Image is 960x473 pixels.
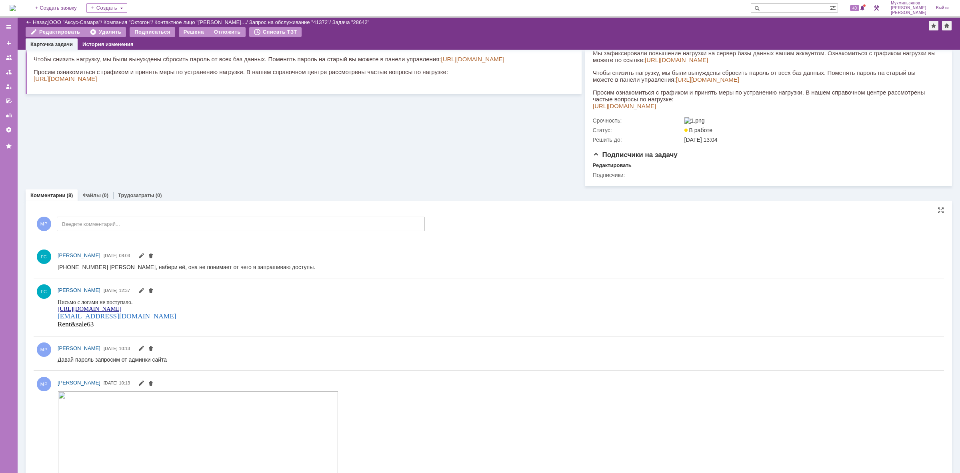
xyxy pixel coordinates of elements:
[10,5,16,11] img: logo
[929,21,938,30] div: Добавить в избранное
[83,125,146,132] a: [URL][DOMAIN_NAME]
[396,99,460,106] a: [URL][DOMAIN_NAME]
[684,127,712,133] span: В работе
[2,51,15,64] a: Заявки на командах
[119,253,130,258] span: 08:03
[49,19,104,25] div: /
[593,151,678,159] span: Подписчики на задачу
[684,117,705,124] img: 1.png
[148,254,154,260] span: Удалить
[37,217,51,231] span: МР
[684,137,718,143] span: [DATE] 13:04
[942,21,952,30] div: Сделать домашней страницей
[118,192,154,198] a: Трудозатраты
[138,254,144,260] span: Редактировать
[938,207,944,213] div: На всю страницу
[10,5,16,11] a: Перейти на домашнюю страницу
[82,192,101,198] a: Файлы
[148,381,154,387] span: Удалить
[593,127,683,133] div: Статус:
[58,252,100,260] a: [PERSON_NAME]
[138,346,144,352] span: Редактировать
[86,3,127,13] div: Создать
[33,19,48,25] a: Назад
[119,346,130,351] span: 10:13
[104,19,154,25] div: /
[593,117,683,124] div: Срочность:
[58,379,100,387] a: [PERSON_NAME]
[148,346,154,352] span: Удалить
[593,162,632,169] div: Редактировать
[138,288,144,295] span: Редактировать
[104,380,118,385] span: [DATE]
[138,381,144,387] span: Редактировать
[148,288,154,295] span: Удалить
[154,19,249,25] div: /
[332,19,370,25] div: Задача "28642"
[249,19,330,25] a: Запрос на обслуживание "41372"
[30,192,66,198] a: Комментарии
[104,253,118,258] span: [DATE]
[58,286,100,294] a: [PERSON_NAME]
[850,5,859,11] span: 40
[130,0,218,6] a: [EMAIL_ADDRESS][DOMAIN_NAME]
[2,95,15,107] a: Мои согласования
[30,41,73,47] a: Карточка задачи
[891,10,926,15] span: [PERSON_NAME]
[67,192,73,198] div: (8)
[2,80,15,93] a: Мои заявки
[2,37,15,50] a: Создать заявку
[593,137,683,143] div: Решить до:
[102,192,108,198] div: (0)
[58,252,100,258] span: [PERSON_NAME]
[872,3,881,13] a: Перейти в интерфейс администратора
[119,380,130,385] span: 10:13
[2,123,15,136] a: Настройки
[58,344,100,352] a: [PERSON_NAME]
[156,192,162,198] div: (0)
[830,4,838,11] span: Расширенный поиск
[52,106,115,113] a: [URL][DOMAIN_NAME]
[58,380,100,386] span: [PERSON_NAME]
[49,19,101,25] a: ООО "Аксус-Самара"
[48,19,49,25] div: |
[58,287,100,293] span: [PERSON_NAME]
[154,19,246,25] a: Контактное лицо "[PERSON_NAME]…
[58,345,100,351] span: [PERSON_NAME]
[593,172,683,178] div: Подписчики:
[249,19,332,25] div: /
[104,19,152,25] a: Компания "Октогон"
[2,109,15,122] a: Отчеты
[119,288,130,293] span: 12:37
[104,346,118,351] span: [DATE]
[82,41,133,47] a: История изменения
[408,112,471,119] a: [URL][DOMAIN_NAME]
[104,288,118,293] span: [DATE]
[891,6,926,10] span: [PERSON_NAME]
[2,66,15,78] a: Заявки в моей ответственности
[891,1,926,6] span: Мукминьзянов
